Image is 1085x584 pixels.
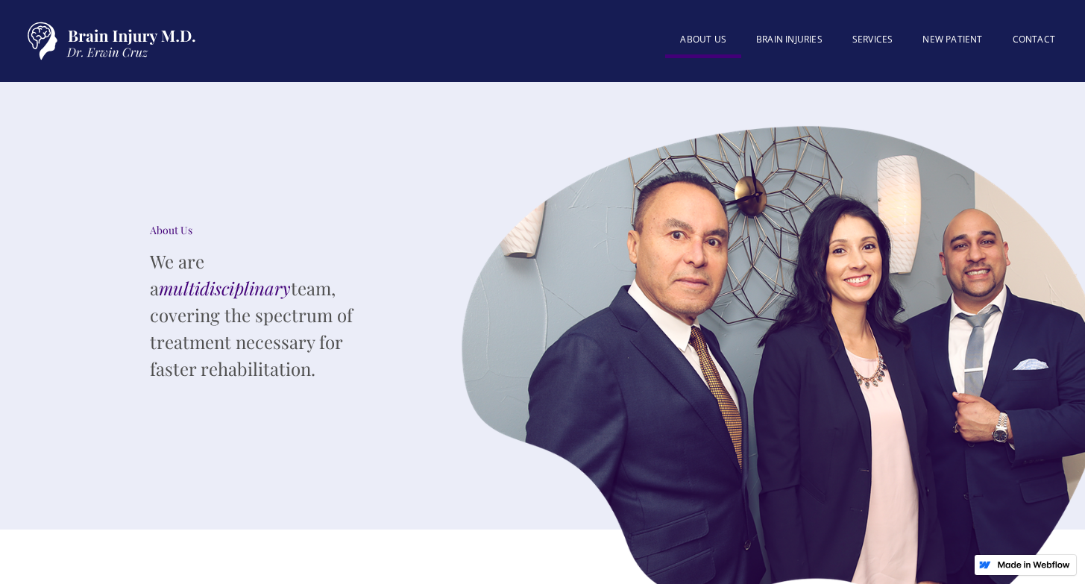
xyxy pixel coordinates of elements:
a: home [15,15,201,67]
em: multidisciplinary [159,276,291,300]
p: We are a team, covering the spectrum of treatment necessary for faster rehabilitation. [150,248,374,382]
a: BRAIN INJURIES [741,25,837,54]
a: About US [665,25,741,58]
a: Contact [998,25,1070,54]
div: About Us [150,223,374,238]
a: SERVICES [837,25,908,54]
a: New patient [908,25,997,54]
img: Made in Webflow [997,561,1070,568]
